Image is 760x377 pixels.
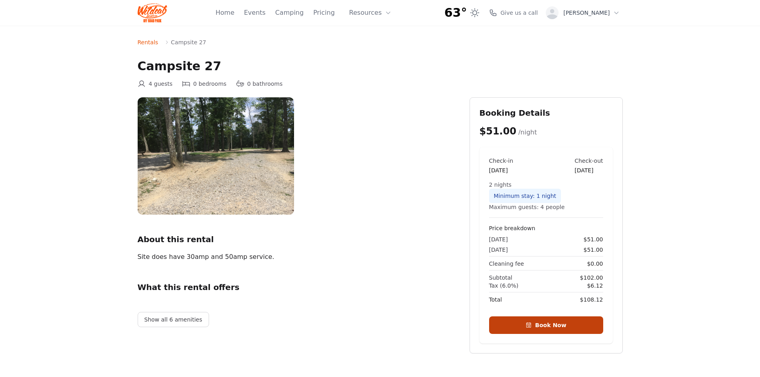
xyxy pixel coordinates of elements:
[344,5,396,21] button: Resources
[489,157,513,165] div: Check-in
[489,316,603,334] button: Book Now
[574,157,603,165] div: Check-out
[138,234,457,245] h2: About this rental
[489,246,508,254] span: [DATE]
[584,235,603,243] span: $51.00
[489,203,603,211] div: Maximum guests: 4 people
[543,3,622,22] button: [PERSON_NAME]
[138,282,457,293] h2: What this rental offers
[580,296,603,304] span: $108.12
[580,274,603,282] span: $102.00
[489,235,508,243] span: [DATE]
[587,282,603,290] span: $6.12
[275,8,304,18] a: Camping
[518,128,537,136] span: /night
[500,9,538,17] span: Give us a call
[244,8,265,18] a: Events
[138,38,623,46] nav: Breadcrumb
[149,80,173,88] span: 4 guests
[489,9,538,17] a: Give us a call
[584,246,603,254] span: $51.00
[138,312,209,327] button: Show all 6 amenities
[138,251,402,263] div: Site does have 30amp and 50amp service.
[480,126,517,137] span: $51.00
[489,166,513,174] div: [DATE]
[489,189,561,203] div: Minimum stay: 1 night
[444,6,467,20] span: 63°
[489,224,603,232] h4: Price breakdown
[138,59,623,73] h1: Campsite 27
[489,282,519,290] span: Tax (6.0%)
[563,9,610,17] span: [PERSON_NAME]
[138,97,294,215] img: campsite%2027.JPG
[193,80,226,88] span: 0 bedrooms
[138,38,158,46] a: Rentals
[215,8,234,18] a: Home
[489,181,603,189] div: 2 nights
[247,80,283,88] span: 0 bathrooms
[489,296,502,304] span: Total
[489,274,513,282] span: Subtotal
[313,8,335,18] a: Pricing
[480,107,613,118] h2: Booking Details
[171,38,206,46] span: Campsite 27
[587,260,603,268] span: $0.00
[574,166,603,174] div: [DATE]
[138,3,168,22] img: Wildcat Logo
[489,260,524,268] span: Cleaning fee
